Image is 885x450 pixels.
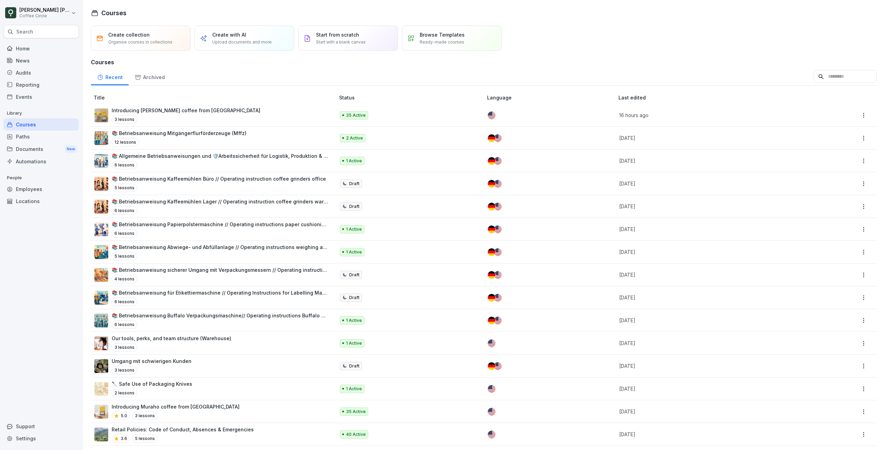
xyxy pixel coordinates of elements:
img: us.svg [494,294,502,301]
p: Coffee Circle [19,13,70,18]
p: 6 lessons [112,161,137,169]
div: Settings [3,432,79,444]
a: Locations [3,195,79,207]
a: Employees [3,183,79,195]
p: [DATE] [619,317,803,324]
p: 6 lessons [112,320,137,329]
img: ibmq16c03v2u1873hyb2ubud.png [94,359,108,373]
img: de.svg [488,317,495,324]
p: Start from scratch [316,31,359,38]
img: us.svg [494,226,502,233]
p: 1 Active [346,226,362,232]
p: 1 Active [346,386,362,392]
p: 1 Active [346,158,362,164]
p: Library [3,108,79,119]
p: [DATE] [619,180,803,187]
div: Home [3,42,79,55]
img: us.svg [494,317,502,324]
img: de.svg [488,362,495,370]
div: Documents [3,143,79,155]
p: [DATE] [619,294,803,301]
p: Create with AI [212,31,246,38]
img: ohanfkn7patlvrisjkj372yd.png [94,314,108,327]
p: 3 lessons [112,115,137,124]
p: [DATE] [619,226,803,233]
p: Umgang mit schwierigen Kunden [112,357,192,365]
p: 35 Active [346,409,366,415]
p: Draft [349,181,360,187]
p: 3 lessons [132,412,158,420]
p: Ready-made courses [420,39,464,45]
a: Paths [3,131,79,143]
a: Events [3,91,79,103]
p: 5.0 [121,413,127,419]
img: us.svg [494,248,502,256]
img: us.svg [494,362,502,370]
img: us.svg [494,180,502,188]
p: Draft [349,363,360,369]
p: 2 lessons [112,389,137,397]
img: jz8h0sxk123h63ax8hmksljd.png [94,405,108,419]
p: Search [16,28,33,35]
div: Support [3,420,79,432]
p: Introducing [PERSON_NAME] coffee from [GEOGRAPHIC_DATA] [112,107,260,114]
p: 3 lessons [112,366,137,374]
p: Status [339,94,484,101]
p: 📚 Betriebsanweisung Mitgängerflurförderzeuge (Mffz) [112,130,246,137]
img: dgqjoierlop7afwbaof655oy.png [94,108,108,122]
img: de.svg [488,203,495,210]
img: r4iv508g6r12c0i8kqe8gadw.png [94,428,108,441]
img: vfxx1fxbk1taaq0x2zc8gocb.png [94,382,108,396]
a: DocumentsNew [3,143,79,155]
p: Draft [349,203,360,210]
p: 1 Active [346,317,362,324]
div: Audits [3,67,79,79]
p: [DATE] [619,431,803,438]
p: [DATE] [619,385,803,392]
img: us.svg [494,271,502,279]
img: us.svg [488,112,495,119]
p: [PERSON_NAME] [PERSON_NAME] [19,7,70,13]
p: Create collection [108,31,150,38]
p: Draft [349,295,360,301]
p: Title [94,94,336,101]
p: 3.6 [121,435,127,442]
p: 16 hours ago [619,112,803,119]
p: Upload documents and more [212,39,272,45]
p: 📚 Betriebsanweisung sicherer Umgang mit Verpackungsmessern // Operating instructions for safe han... [112,266,328,274]
p: 40 Active [346,431,366,438]
p: 🔪 Safe Use of Packaging Knives [112,380,192,387]
p: 5 lessons [132,434,158,443]
img: h0queujannmuqzdi3tpb82py.png [94,131,108,145]
a: Reporting [3,79,79,91]
p: 2 Active [346,135,363,141]
a: Recent [91,68,129,85]
img: aord19nnycsax6x70siwiz5b.png [94,336,108,350]
img: bww9x9miqms8s9iphqwe3dqr.png [94,154,108,168]
a: Archived [129,68,171,85]
img: de.svg [488,294,495,301]
a: News [3,55,79,67]
p: 3 lessons [112,343,137,352]
p: [DATE] [619,248,803,256]
img: us.svg [488,385,495,393]
p: 1 Active [346,249,362,255]
p: 📚 Betriebsanweisung Kaffeemühlen Büro // Operating instruction coffee grinders office [112,175,326,182]
p: 5 lessons [112,184,137,192]
img: ac712abcg598nvomf669cpja.png [94,222,108,236]
p: [DATE] [619,362,803,370]
p: 35 Active [346,112,366,118]
img: us.svg [494,203,502,210]
p: People [3,172,79,183]
p: Language [487,94,616,101]
p: 📚 Betriebsanweisung Kaffeemühlen Lager // Operating instruction coffee grinders warehouse [112,198,328,205]
a: Automations [3,155,79,167]
p: Our tools, perks, and team structure (Warehouse) [112,335,231,342]
p: [DATE] [619,134,803,142]
div: Courses [3,118,79,131]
